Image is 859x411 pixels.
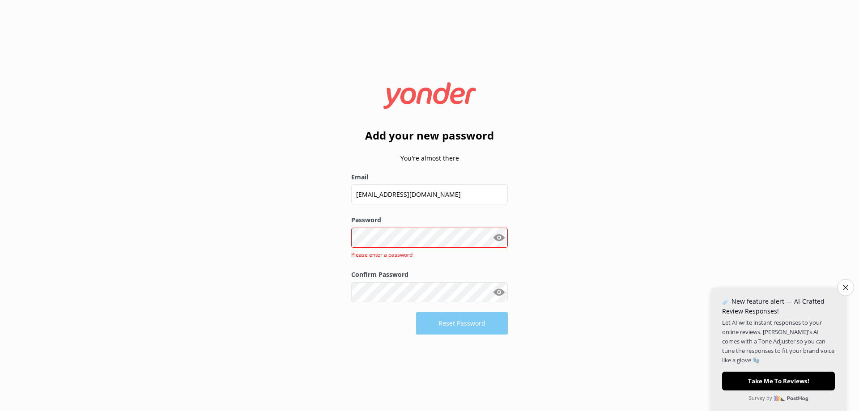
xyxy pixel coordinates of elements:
button: Show password [490,229,508,246]
span: Please enter a password [351,251,412,258]
p: You're almost there [351,153,508,163]
button: Show password [490,283,508,301]
label: Confirm Password [351,270,508,280]
input: user@emailaddress.com [351,184,508,204]
h2: Add your new password [351,127,508,144]
label: Email [351,172,508,182]
label: Password [351,215,508,225]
